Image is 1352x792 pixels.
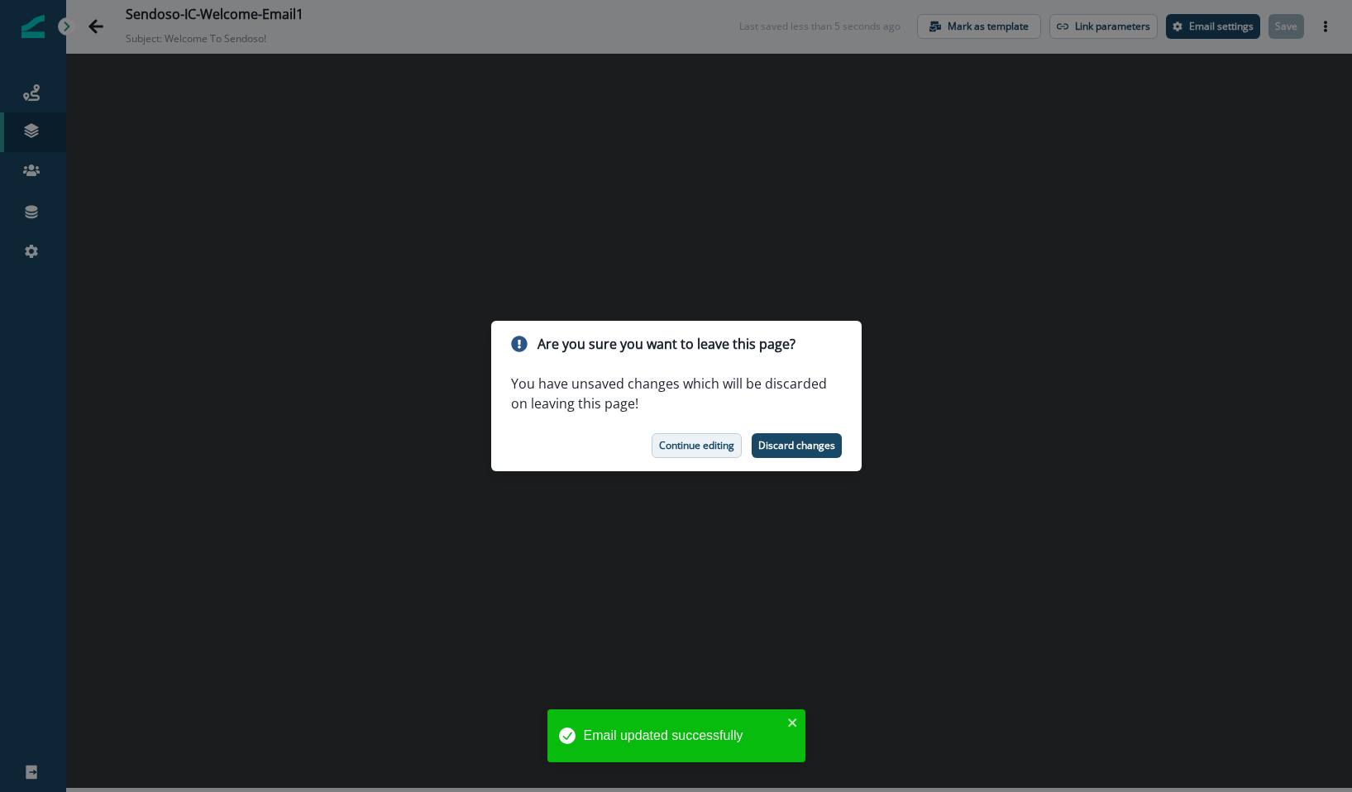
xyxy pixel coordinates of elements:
[537,334,795,354] p: Are you sure you want to leave this page?
[652,433,742,458] button: Continue editing
[511,374,842,413] p: You have unsaved changes which will be discarded on leaving this page!
[758,440,835,451] p: Discard changes
[584,726,782,746] div: Email updated successfully
[752,433,842,458] button: Discard changes
[659,440,734,451] p: Continue editing
[787,716,799,729] button: close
